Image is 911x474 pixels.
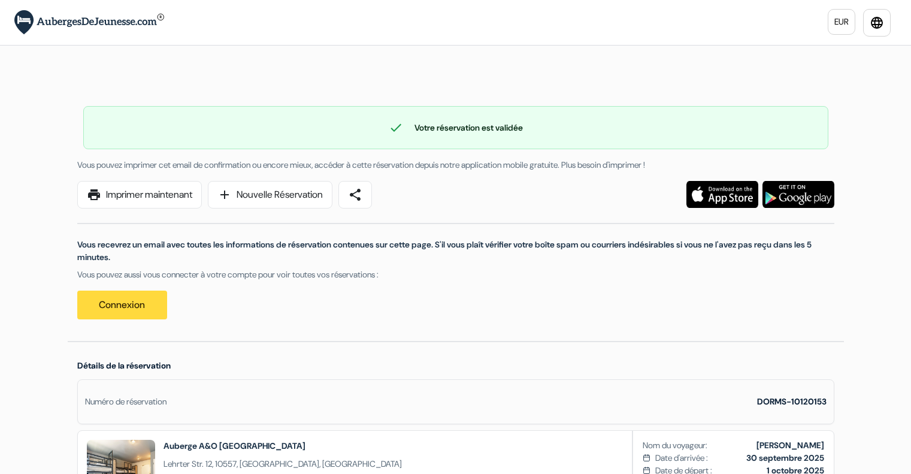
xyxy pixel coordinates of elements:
[762,181,834,208] img: Téléchargez l'application gratuite
[85,395,167,408] div: Numéro de réservation
[389,120,403,135] span: check
[686,181,758,208] img: Téléchargez l'application gratuite
[746,452,824,463] b: 30 septembre 2025
[77,181,202,209] a: printImprimer maintenant
[870,16,884,30] i: language
[77,159,645,170] span: Vous pouvez imprimer cet email de confirmation ou encore mieux, accéder à cette réservation depui...
[77,238,834,264] p: Vous recevrez un email avec toutes les informations de réservation contenues sur cette page. S'il...
[14,10,164,35] img: AubergesDeJeunesse.com
[756,440,824,451] b: [PERSON_NAME]
[757,396,827,407] strong: DORMS-10120153
[208,181,332,209] a: addNouvelle Réservation
[164,458,402,470] span: Lehrter Str. 12, 10557, [GEOGRAPHIC_DATA], [GEOGRAPHIC_DATA]
[338,181,372,209] a: share
[655,452,708,464] span: Date d'arrivée :
[87,188,101,202] span: print
[77,360,171,371] span: Détails de la réservation
[164,440,402,452] h2: Auberge A&O [GEOGRAPHIC_DATA]
[84,120,828,135] div: Votre réservation est validée
[828,9,855,35] a: EUR
[77,268,834,281] p: Vous pouvez aussi vous connecter à votre compte pour voir toutes vos réservations :
[863,9,891,37] a: language
[348,188,362,202] span: share
[643,439,707,452] span: Nom du voyageur:
[77,291,167,319] a: Connexion
[217,188,232,202] span: add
